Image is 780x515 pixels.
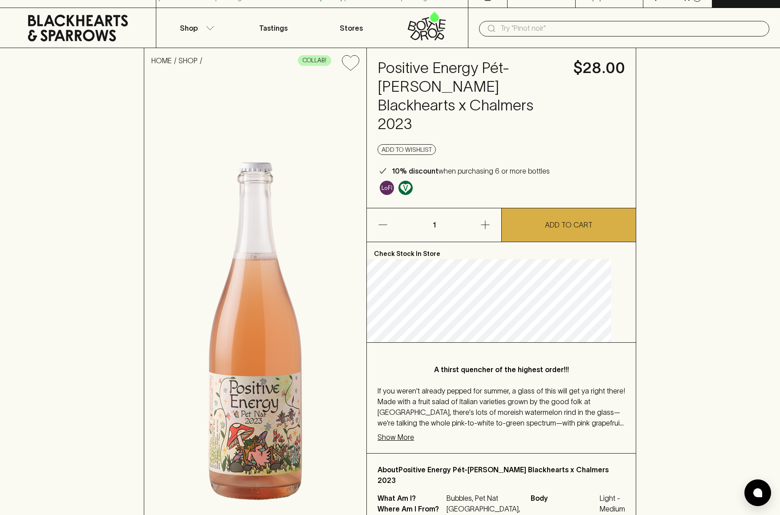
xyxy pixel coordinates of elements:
p: What Am I? [378,493,444,503]
b: 10% discount [392,167,439,175]
a: Made without the use of any animal products. [396,178,415,197]
h4: $28.00 [573,59,625,77]
button: ADD TO CART [502,208,636,242]
p: Bubbles, Pet Nat [447,493,520,503]
span: Light - Medium [600,493,625,514]
img: Vegan [398,181,413,195]
p: Tastings [259,23,288,33]
img: bubble-icon [753,488,762,497]
p: 1 [423,208,445,242]
a: Some may call it natural, others minimum intervention, either way, it’s hands off & maybe even a ... [378,178,396,197]
p: A thirst quencher of the highest order!!! [395,364,607,375]
p: when purchasing 6 or more bottles [392,166,550,176]
p: Show More [378,432,414,442]
h4: Positive Energy Pét-[PERSON_NAME] Blackhearts x Chalmers 2023 [378,59,563,134]
button: Shop [156,8,234,48]
button: Add to wishlist [378,144,436,155]
p: Check Stock In Store [367,242,636,259]
button: Add to wishlist [338,52,363,74]
a: Tastings [234,8,312,48]
p: Stores [340,23,363,33]
a: HOME [151,57,172,65]
span: If you weren't already pepped for summer, a glass of this will get ya right there! Made with a fr... [378,387,625,448]
a: SHOP [179,57,198,65]
p: Shop [180,23,198,33]
input: Try "Pinot noir" [500,21,762,36]
p: ADD TO CART [545,219,593,230]
a: Stores [312,8,390,48]
img: Lo-Fi [380,181,394,195]
p: About Positive Energy Pét-[PERSON_NAME] Blackhearts x Chalmers 2023 [378,464,625,486]
span: Body [531,493,597,514]
span: COLLAB! [298,56,331,65]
